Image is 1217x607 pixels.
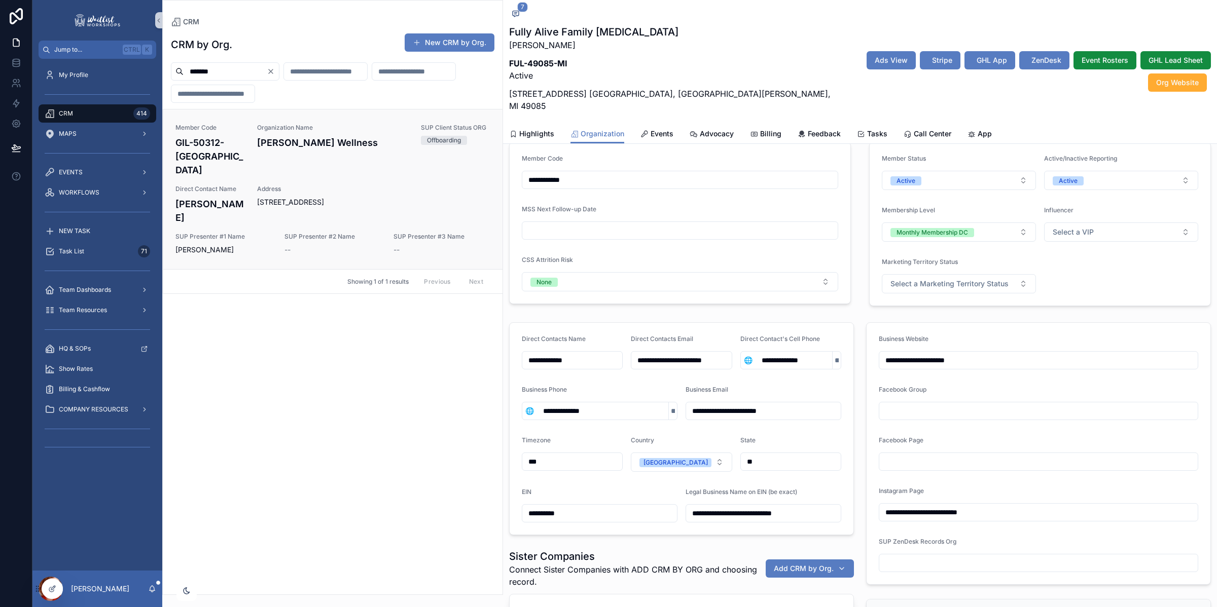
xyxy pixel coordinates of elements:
[393,245,400,255] span: --
[522,256,573,263] span: CSS Attrition Risk
[39,163,156,181] a: EVENTS
[171,17,199,27] a: CRM
[904,125,951,145] a: Call Center
[54,46,119,54] span: Jump to...
[897,176,915,185] div: Active
[59,227,90,235] span: NEW TASK
[640,125,673,145] a: Events
[1082,55,1128,65] span: Event Rosters
[59,247,84,255] span: Task List
[175,245,272,255] span: [PERSON_NAME]
[631,335,693,343] span: Direct Contacts Email
[59,405,128,413] span: COMPANY RESOURCES
[1031,55,1061,65] span: ZenDesk
[700,129,734,139] span: Advocacy
[39,400,156,419] a: COMPANY RESOURCES
[522,488,531,496] span: EIN
[968,125,992,145] a: App
[1053,227,1094,237] span: Select a VIP
[284,233,381,241] span: SUP Presenter #2 Name
[509,88,834,112] p: [STREET_ADDRESS] [GEOGRAPHIC_DATA], [GEOGRAPHIC_DATA][PERSON_NAME], MI 49085
[1059,176,1078,185] div: Active
[867,51,916,69] button: Ads View
[964,51,1015,69] button: GHL App
[509,57,834,82] p: Active
[39,41,156,59] button: Jump to...CtrlK
[690,125,734,145] a: Advocacy
[1156,78,1199,88] span: Org Website
[59,168,83,176] span: EVENTS
[39,301,156,319] a: Team Resources
[59,365,93,373] span: Show Rates
[39,125,156,143] a: MAPS
[59,345,91,353] span: HQ & SOPs
[766,559,854,578] button: Add CRM by Org.
[879,335,928,343] span: Business Website
[257,197,490,207] span: [STREET_ADDRESS]
[183,17,199,27] span: CRM
[39,281,156,299] a: Team Dashboards
[257,136,409,149] h4: [PERSON_NAME] Wellness
[882,206,935,214] span: Membership Level
[59,109,73,118] span: CRM
[643,458,708,467] div: [GEOGRAPHIC_DATA]
[39,183,156,202] a: WORKFLOWS
[1044,155,1117,162] span: Active/Inactive Reporting
[59,306,107,314] span: Team Resources
[427,136,461,145] div: Offboarding
[175,197,245,224] h4: [PERSON_NAME]
[509,125,554,145] a: Highlights
[522,205,596,213] span: MSS Next Follow-up Date
[123,45,141,55] span: Ctrl
[1148,73,1207,92] button: Org Website
[39,360,156,378] a: Show Rates
[59,286,111,294] span: Team Dashboards
[686,386,728,393] span: Business Email
[267,67,279,75] button: Clear
[73,12,122,28] img: App logo
[171,37,232,52] h1: CRM by Org.
[740,436,756,444] span: State
[1044,171,1198,190] button: Select Button
[879,436,923,444] span: Facebook Page
[651,129,673,139] span: Events
[536,278,552,287] div: None
[798,125,841,145] a: Feedback
[882,222,1036,242] button: Select Button
[875,55,908,65] span: Ads View
[760,129,781,139] span: Billing
[509,8,522,21] button: 7
[39,242,156,260] a: Task List71
[879,538,956,545] span: SUP ZenDesk Records Org
[522,155,563,162] span: Member Code
[879,487,924,495] span: Instagram Page
[741,351,756,369] button: Select Button
[1140,51,1211,69] button: GHL Lead Sheet
[59,385,110,393] span: Billing & Cashflow
[39,66,156,84] a: My Profile
[750,125,781,145] a: Billing
[1149,55,1203,65] span: GHL Lead Sheet
[890,279,1009,289] span: Select a Marketing Territory Status
[175,136,245,177] h4: GIL-50312-[GEOGRAPHIC_DATA]
[631,436,654,444] span: Country
[39,380,156,398] a: Billing & Cashflow
[525,406,534,416] span: 🌐
[522,436,551,444] span: Timezone
[59,71,88,79] span: My Profile
[914,129,951,139] span: Call Center
[882,155,926,162] span: Member Status
[522,402,537,420] button: Select Button
[857,125,887,145] a: Tasks
[143,46,151,54] span: K
[882,274,1036,293] button: Select Button
[581,129,624,139] span: Organization
[744,355,753,365] span: 🌐
[59,188,99,197] span: WORKFLOWS
[522,272,838,291] button: Select Button
[977,55,1007,65] span: GHL App
[1019,51,1069,69] button: ZenDesk
[867,129,887,139] span: Tasks
[631,452,732,472] button: Select Button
